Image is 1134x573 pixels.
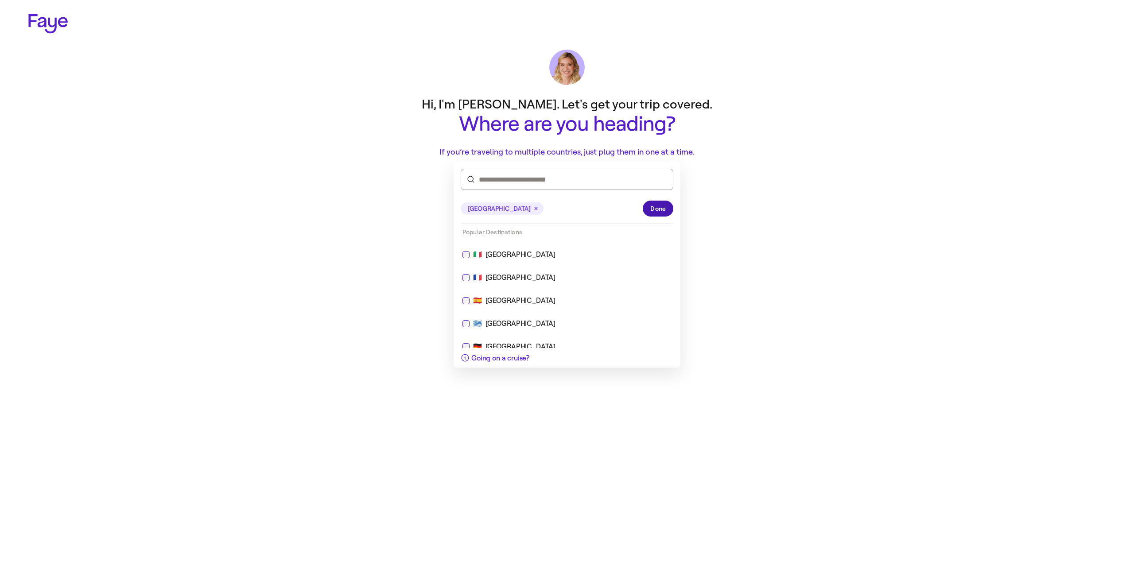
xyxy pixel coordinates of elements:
[454,348,536,368] button: Going on a cruise?
[485,341,555,352] div: [GEOGRAPHIC_DATA]
[462,318,672,329] div: 🇬🇷
[485,318,555,329] div: [GEOGRAPHIC_DATA]
[390,113,744,136] h1: Where are you heading?
[485,295,555,306] div: [GEOGRAPHIC_DATA]
[485,272,555,283] div: [GEOGRAPHIC_DATA]
[390,146,744,158] p: If you’re traveling to multiple countries, just plug them in one at a time.
[471,354,529,362] span: Going on a cruise?
[462,249,672,260] div: 🇮🇹
[468,204,530,213] span: [GEOGRAPHIC_DATA]
[390,96,744,113] p: Hi, I'm [PERSON_NAME]. Let's get your trip covered.
[650,204,666,213] span: Done
[462,341,672,352] div: 🇩🇪
[643,201,673,217] button: Done
[454,224,680,240] div: Popular Destinations
[462,295,672,306] div: 🇪🇸
[485,249,555,260] div: [GEOGRAPHIC_DATA]
[462,272,672,283] div: 🇫🇷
